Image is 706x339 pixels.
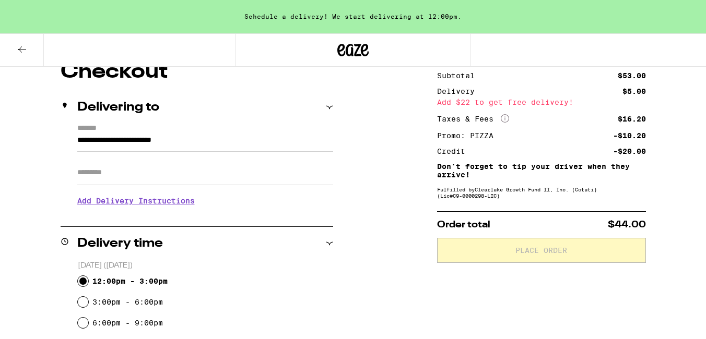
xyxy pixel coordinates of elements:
div: -$20.00 [613,148,646,155]
div: $16.20 [618,115,646,123]
p: Don't forget to tip your driver when they arrive! [437,162,646,179]
h3: Add Delivery Instructions [77,189,333,213]
div: $53.00 [618,72,646,79]
div: Subtotal [437,72,482,79]
h1: Checkout [61,62,333,82]
h2: Delivering to [77,101,159,114]
button: Place Order [437,238,646,263]
label: 12:00pm - 3:00pm [92,277,168,285]
label: 3:00pm - 6:00pm [92,298,163,306]
div: Add $22 to get free delivery! [437,99,646,106]
label: 6:00pm - 9:00pm [92,319,163,327]
div: Delivery [437,88,482,95]
div: -$10.20 [613,132,646,139]
p: We'll contact you at when we arrive [77,213,333,221]
div: Credit [437,148,473,155]
div: Promo: PIZZA [437,132,501,139]
span: Place Order [515,247,567,254]
h2: Delivery time [77,237,163,250]
span: Order total [437,220,490,229]
p: [DATE] ([DATE]) [78,261,333,271]
div: Taxes & Fees [437,114,509,124]
div: Fulfilled by Clearlake Growth Fund II, Inc. (Cotati) (Lic# C9-0000298-LIC ) [437,186,646,199]
span: $44.00 [608,220,646,229]
div: $5.00 [622,88,646,95]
